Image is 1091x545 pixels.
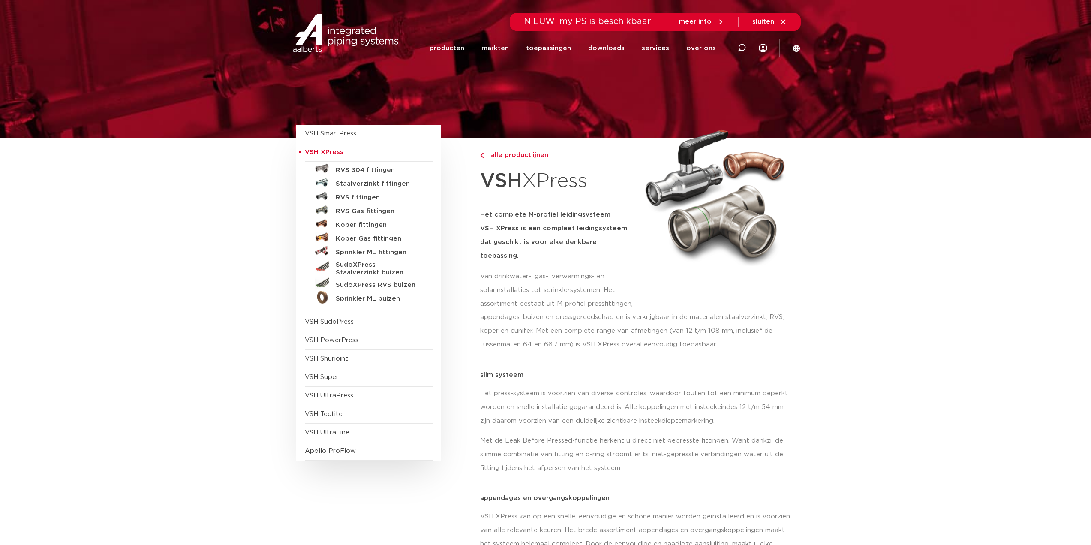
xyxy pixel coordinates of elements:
[305,411,343,417] a: VSH Tectite
[336,235,421,243] h5: Koper Gas fittingen
[336,166,421,174] h5: RVS 304 fittingen
[305,374,339,380] a: VSH Super
[480,372,795,378] p: slim systeem
[752,18,774,25] span: sluiten
[305,217,433,230] a: Koper fittingen
[480,434,795,475] p: Met de Leak Before Pressed-functie herkent u direct niet gepresste fittingen. Want dankzij de sli...
[679,18,724,26] a: meer info
[480,208,635,263] h5: Het complete M-profiel leidingsysteem VSH XPress is een compleet leidingsysteem dat geschikt is v...
[752,18,787,26] a: sluiten
[526,32,571,65] a: toepassingen
[480,171,522,191] strong: VSH
[480,165,635,198] h1: XPress
[336,208,421,215] h5: RVS Gas fittingen
[305,203,433,217] a: RVS Gas fittingen
[305,189,433,203] a: RVS fittingen
[481,32,509,65] a: markten
[486,152,548,158] span: alle productlijnen
[305,244,433,258] a: Sprinkler ML fittingen
[336,180,421,188] h5: Staalverzinkt fittingen
[686,32,716,65] a: over ons
[480,387,795,428] p: Het press-systeem is voorzien van diverse controles, waardoor fouten tot een minimum beperkt word...
[480,153,484,158] img: chevron-right.svg
[336,295,421,303] h5: Sprinkler ML buizen
[305,162,433,175] a: RVS 304 fittingen
[305,337,358,343] a: VSH PowerPress
[305,277,433,290] a: SudoXPress RVS buizen
[305,392,353,399] a: VSH UltraPress
[305,290,433,304] a: Sprinkler ML buizen
[480,495,795,501] p: appendages en overgangskoppelingen
[305,130,356,137] a: VSH SmartPress
[305,230,433,244] a: Koper Gas fittingen
[336,194,421,202] h5: RVS fittingen
[679,18,712,25] span: meer info
[305,258,433,277] a: SudoXPress Staalverzinkt buizen
[480,310,795,352] p: appendages, buizen en pressgereedschap en is verkrijgbaar in de materialen staalverzinkt, RVS, ko...
[305,319,354,325] a: VSH SudoPress
[305,355,348,362] a: VSH Shurjoint
[305,149,343,155] span: VSH XPress
[588,32,625,65] a: downloads
[524,17,651,26] span: NIEUW: myIPS is beschikbaar
[336,221,421,229] h5: Koper fittingen
[336,249,421,256] h5: Sprinkler ML fittingen
[305,175,433,189] a: Staalverzinkt fittingen
[430,32,464,65] a: producten
[305,448,356,454] a: Apollo ProFlow
[305,429,349,436] a: VSH UltraLine
[480,270,635,311] p: Van drinkwater-, gas-, verwarmings- en solarinstallaties tot sprinklersystemen. Het assortiment b...
[480,150,635,160] a: alle productlijnen
[336,281,421,289] h5: SudoXPress RVS buizen
[642,32,669,65] a: services
[430,32,716,65] nav: Menu
[336,261,421,277] h5: SudoXPress Staalverzinkt buizen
